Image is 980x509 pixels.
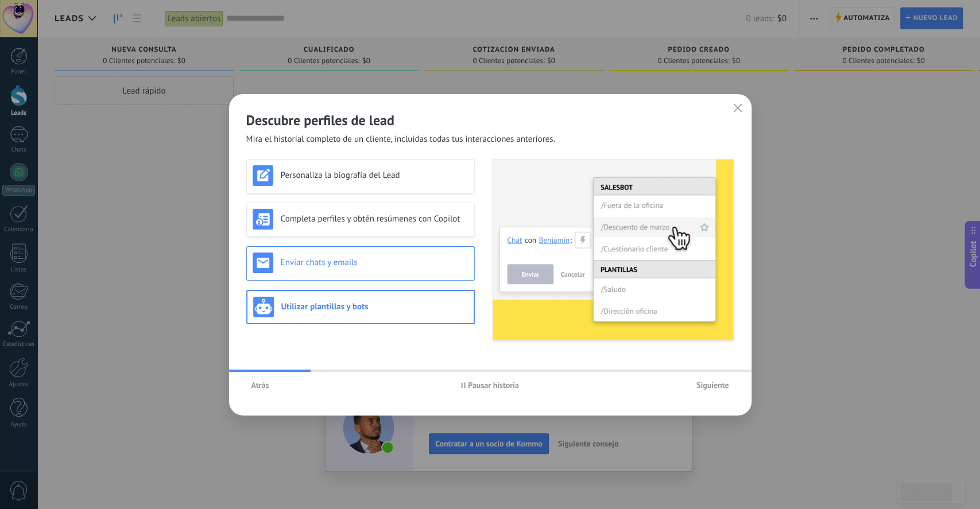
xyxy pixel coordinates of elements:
[696,381,729,389] span: Siguiente
[251,381,269,389] span: Atrás
[691,376,734,394] button: Siguiente
[246,111,734,129] h2: Descubre perfiles de lead
[281,213,468,224] h3: Completa perfiles y obtén resúmenes con Copilot
[281,257,468,268] h3: Enviar chats y emails
[246,376,274,394] button: Atrás
[468,381,519,389] span: Pausar historia
[281,301,468,312] h3: Utilizar plantillas y bots
[456,376,524,394] button: Pausar historia
[281,170,468,181] h3: Personaliza la biografía del Lead
[246,134,555,145] span: Mira el historial completo de un cliente, incluidas todas tus interacciones anteriores.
